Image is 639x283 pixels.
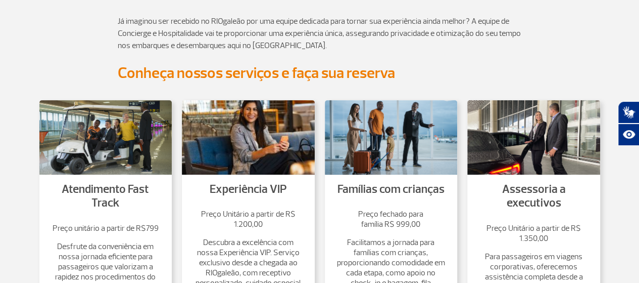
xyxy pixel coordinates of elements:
[358,209,423,229] strong: Preço fechado para família R$ 999,00
[118,15,522,52] p: Já imaginou ser recebido no RIOgaleão por uma equipe dedicada para tornar sua experiência ainda m...
[118,64,522,83] h2: Conheça nossos serviços e faça sua reserva
[618,124,639,146] button: Abrir recursos assistivos.
[502,182,565,211] a: Assessoria a executivos
[62,182,149,211] a: Atendimento Fast Track
[486,223,581,244] strong: Preço Unitário a partir de R$ 1.350,00
[201,209,296,229] strong: Preço Unitário a partir de R$ 1.200,00
[618,101,639,146] div: Plugin de acessibilidade da Hand Talk.
[53,223,159,233] strong: Preço unitário a partir de R$799
[618,101,639,124] button: Abrir tradutor de língua de sinais.
[337,182,445,196] a: Famílias com crianças
[210,182,287,196] a: Experiência VIP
